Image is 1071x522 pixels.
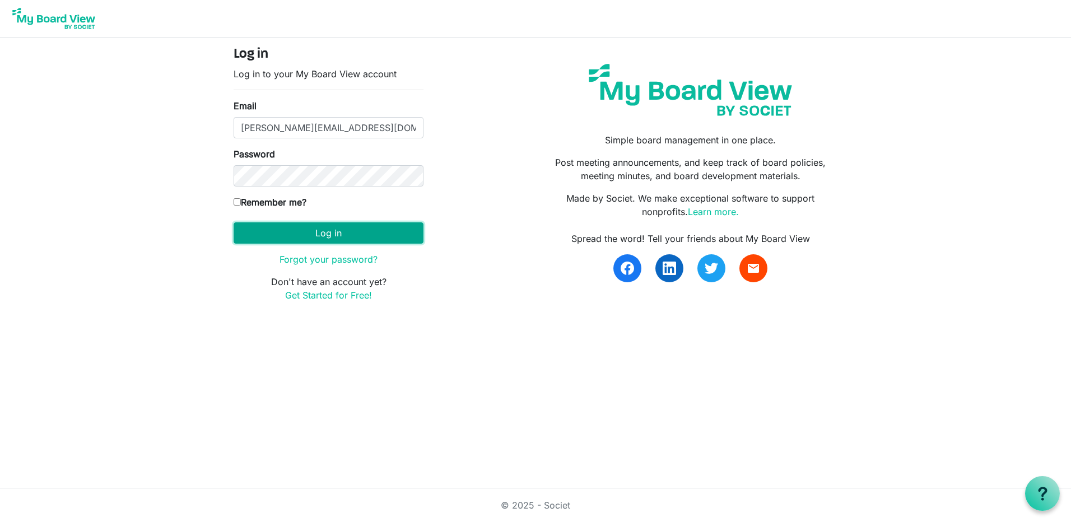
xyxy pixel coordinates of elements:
p: Simple board management in one place. [544,133,837,147]
input: Remember me? [234,198,241,206]
label: Remember me? [234,195,306,209]
p: Post meeting announcements, and keep track of board policies, meeting minutes, and board developm... [544,156,837,183]
img: my-board-view-societ.svg [580,55,800,124]
div: Spread the word! Tell your friends about My Board View [544,232,837,245]
a: Get Started for Free! [285,290,372,301]
p: Made by Societ. We make exceptional software to support nonprofits. [544,192,837,218]
img: twitter.svg [705,262,718,275]
p: Log in to your My Board View account [234,67,423,81]
label: Password [234,147,275,161]
a: email [739,254,767,282]
button: Log in [234,222,423,244]
a: © 2025 - Societ [501,500,570,511]
a: Learn more. [688,206,739,217]
img: My Board View Logo [9,4,99,32]
span: email [747,262,760,275]
a: Forgot your password? [280,254,378,265]
img: facebook.svg [621,262,634,275]
img: linkedin.svg [663,262,676,275]
p: Don't have an account yet? [234,275,423,302]
h4: Log in [234,46,423,63]
label: Email [234,99,257,113]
